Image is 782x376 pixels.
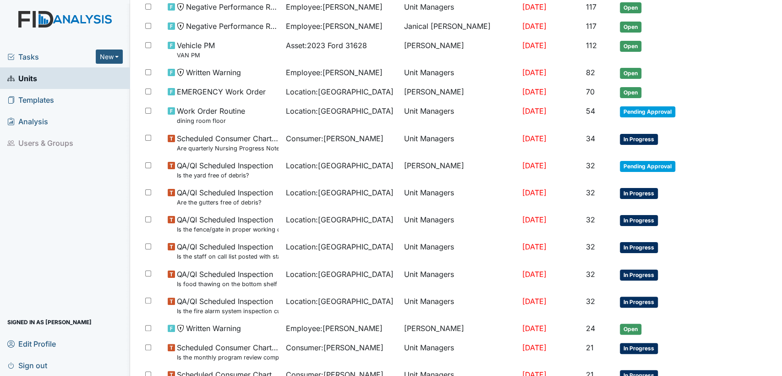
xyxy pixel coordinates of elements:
[177,144,279,153] small: Are quarterly Nursing Progress Notes/Visual Assessments completed by the end of the month followi...
[7,114,48,128] span: Analysis
[522,343,546,352] span: [DATE]
[7,315,92,329] span: Signed in as [PERSON_NAME]
[620,87,641,98] span: Open
[400,83,519,102] td: [PERSON_NAME]
[586,215,595,224] span: 32
[177,280,279,288] small: Is food thawing on the bottom shelf of the refrigerator within another container?
[400,319,519,338] td: [PERSON_NAME]
[522,106,546,116] span: [DATE]
[586,87,595,96] span: 70
[586,41,597,50] span: 112
[286,86,394,97] span: Location : [GEOGRAPHIC_DATA]
[186,1,279,12] span: Negative Performance Review
[186,323,241,334] span: Written Warning
[286,160,394,171] span: Location : [GEOGRAPHIC_DATA]
[586,297,595,306] span: 32
[620,343,658,354] span: In Progress
[586,343,594,352] span: 21
[177,160,273,180] span: QA/QI Scheduled Inspection Is the yard free of debris?
[400,338,519,365] td: Unit Managers
[177,116,245,125] small: dining room floor
[620,68,641,79] span: Open
[286,269,394,280] span: Location : [GEOGRAPHIC_DATA]
[7,337,56,351] span: Edit Profile
[400,156,519,183] td: [PERSON_NAME]
[522,161,546,170] span: [DATE]
[286,1,383,12] span: Employee : [PERSON_NAME]
[586,106,595,116] span: 54
[177,198,273,207] small: Are the gutters free of debris?
[522,215,546,224] span: [DATE]
[400,129,519,156] td: Unit Managers
[400,102,519,129] td: Unit Managers
[522,2,546,11] span: [DATE]
[522,68,546,77] span: [DATE]
[286,21,383,32] span: Employee : [PERSON_NAME]
[522,242,546,251] span: [DATE]
[400,36,519,63] td: [PERSON_NAME]
[286,241,394,252] span: Location : [GEOGRAPHIC_DATA]
[286,187,394,198] span: Location : [GEOGRAPHIC_DATA]
[177,187,273,207] span: QA/QI Scheduled Inspection Are the gutters free of debris?
[586,68,595,77] span: 82
[586,188,595,197] span: 32
[177,269,279,288] span: QA/QI Scheduled Inspection Is food thawing on the bottom shelf of the refrigerator within another...
[400,238,519,265] td: Unit Managers
[400,63,519,83] td: Unit Managers
[586,161,595,170] span: 32
[286,342,383,353] span: Consumer : [PERSON_NAME]
[7,358,47,372] span: Sign out
[620,188,658,199] span: In Progress
[586,242,595,251] span: 32
[620,22,641,33] span: Open
[522,324,546,333] span: [DATE]
[620,41,641,52] span: Open
[620,106,675,117] span: Pending Approval
[177,40,215,60] span: Vehicle PM VAN PM
[522,134,546,143] span: [DATE]
[177,105,245,125] span: Work Order Routine dining room floor
[186,67,241,78] span: Written Warning
[177,307,279,315] small: Is the fire alarm system inspection current? (document the date in the comment section)
[177,353,279,362] small: Is the monthly program review completed by the 15th of the previous month?
[586,324,595,333] span: 24
[186,21,279,32] span: Negative Performance Review
[400,292,519,319] td: Unit Managers
[586,134,595,143] span: 34
[7,93,54,107] span: Templates
[586,22,596,31] span: 117
[7,51,96,62] a: Tasks
[620,134,658,145] span: In Progress
[177,171,273,180] small: Is the yard free of debris?
[286,133,383,144] span: Consumer : [PERSON_NAME]
[177,214,279,234] span: QA/QI Scheduled Inspection Is the fence/gate in proper working condition?
[286,214,394,225] span: Location : [GEOGRAPHIC_DATA]
[177,51,215,60] small: VAN PM
[620,242,658,253] span: In Progress
[586,270,595,279] span: 32
[522,297,546,306] span: [DATE]
[177,252,279,261] small: Is the staff on call list posted with staff telephone numbers?
[177,296,279,315] span: QA/QI Scheduled Inspection Is the fire alarm system inspection current? (document the date in the...
[400,210,519,238] td: Unit Managers
[286,67,383,78] span: Employee : [PERSON_NAME]
[522,41,546,50] span: [DATE]
[177,342,279,362] span: Scheduled Consumer Chart Review Is the monthly program review completed by the 15th of the previo...
[177,86,266,97] span: EMERGENCY Work Order
[620,161,675,172] span: Pending Approval
[286,323,383,334] span: Employee : [PERSON_NAME]
[586,2,596,11] span: 117
[522,87,546,96] span: [DATE]
[177,241,279,261] span: QA/QI Scheduled Inspection Is the staff on call list posted with staff telephone numbers?
[96,50,123,64] button: New
[620,324,641,335] span: Open
[7,71,37,85] span: Units
[400,17,519,36] td: Janical [PERSON_NAME]
[522,188,546,197] span: [DATE]
[620,2,641,13] span: Open
[177,225,279,234] small: Is the fence/gate in proper working condition?
[620,270,658,281] span: In Progress
[522,22,546,31] span: [DATE]
[620,215,658,226] span: In Progress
